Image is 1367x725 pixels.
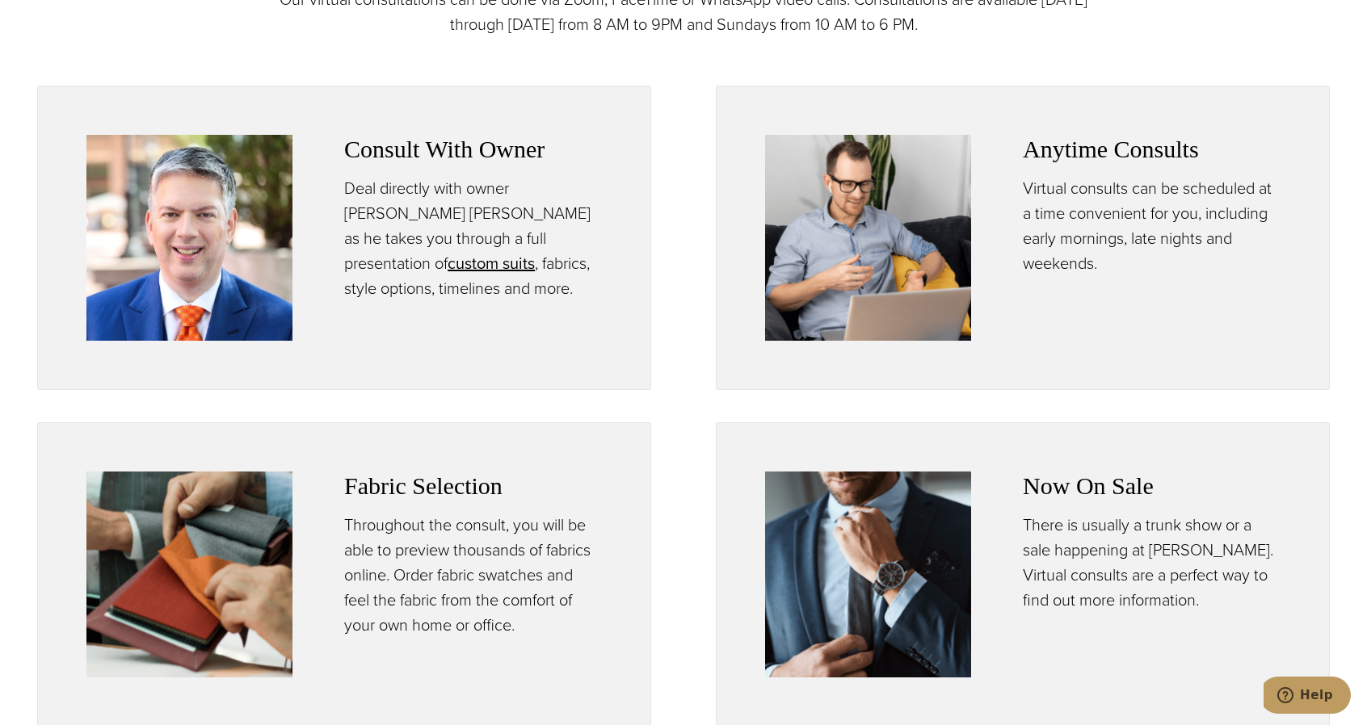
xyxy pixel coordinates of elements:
a: custom suits [448,251,535,275]
img: Client thumbing thru fabric swatches [86,471,292,677]
p: Deal directly with owner [PERSON_NAME] [PERSON_NAME] as he takes you through a full presentation ... [344,176,602,301]
h3: Anytime Consults [1023,135,1281,164]
h3: Now On Sale [1023,471,1281,501]
h3: Fabric Selection [344,471,602,501]
img: Picture of Alan David Horowitz [86,135,292,341]
h3: Consult With Owner [344,135,602,164]
img: Model adjusting his blue tie that he is wearing with his navy suit and white shirt [765,471,971,677]
p: Throughout the consult, you will be able to preview thousands of fabrics online. Order fabric swa... [344,513,602,638]
iframe: Opens a widget where you can chat to one of our agents [1264,677,1351,717]
img: Client looking at computer having a virtual zoom call [765,135,971,341]
p: There is usually a trunk show or a sale happening at [PERSON_NAME]. Virtual consults are a perfec... [1023,513,1281,613]
p: Virtual consults can be scheduled at a time convenient for you, including early mornings, late ni... [1023,176,1281,276]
